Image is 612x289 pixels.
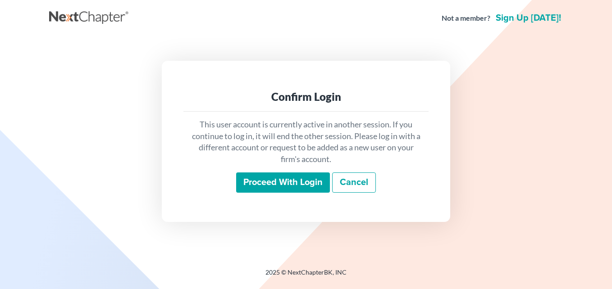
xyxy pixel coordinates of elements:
strong: Not a member? [442,13,490,23]
input: Proceed with login [236,172,330,193]
div: Confirm Login [191,90,421,104]
p: This user account is currently active in another session. If you continue to log in, it will end ... [191,119,421,165]
a: Sign up [DATE]! [494,14,563,23]
div: 2025 © NextChapterBK, INC [49,268,563,284]
a: Cancel [332,172,376,193]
